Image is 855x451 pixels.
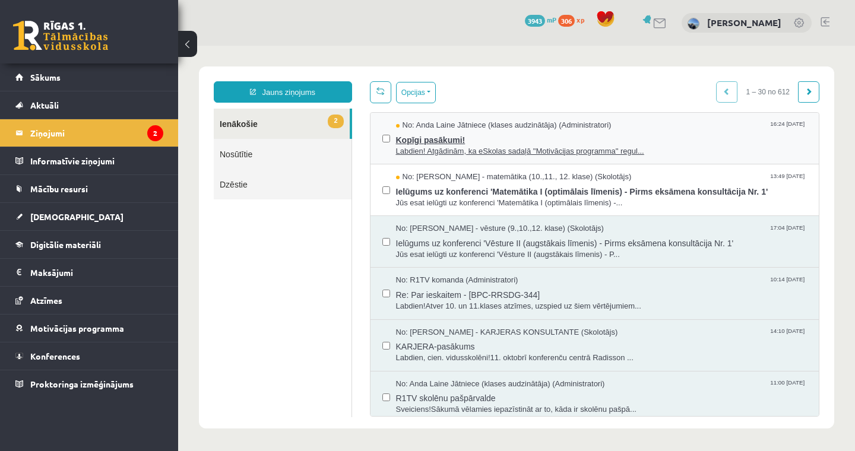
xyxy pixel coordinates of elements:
a: [PERSON_NAME] [707,17,781,28]
a: Mācību resursi [15,175,163,202]
span: No: [PERSON_NAME] - matemātika (10.,11., 12. klase) (Skolotājs) [218,126,454,137]
span: No: [PERSON_NAME] - KARJERAS KONSULTANTE (Skolotājs) [218,281,440,293]
span: Jūs esat ielūgti uz konferenci 'Matemātika I (optimālais līmenis) -... [218,152,629,163]
span: 11:00 [DATE] [590,333,629,342]
span: 2 [150,69,165,82]
span: 1 – 30 no 612 [559,36,620,57]
a: Rīgas 1. Tālmācības vidusskola [13,21,108,50]
a: Proktoringa izmēģinājums [15,370,163,398]
a: Aktuāli [15,91,163,119]
span: 3943 [525,15,545,27]
span: 16:24 [DATE] [590,74,629,83]
span: 306 [558,15,575,27]
span: Aktuāli [30,100,59,110]
span: Jūs esat ielūgti uz konferenci 'Vēsture II (augstākais līmenis) - P... [218,204,629,215]
a: Motivācijas programma [15,315,163,342]
span: Labdien! Atgādinām, ka eSkolas sadaļā "Motivācijas programma" regul... [218,100,629,112]
span: No: Anda Laine Jātniece (klases audzinātāja) (Administratori) [218,333,427,344]
a: No: Anda Laine Jātniece (klases audzinātāja) (Administratori) 11:00 [DATE] R1TV skolēnu pašpārval... [218,333,629,370]
span: Digitālie materiāli [30,239,101,250]
span: R1TV skolēnu pašpārvalde [218,344,629,358]
legend: Ziņojumi [30,119,163,147]
span: mP [547,15,556,24]
a: 3943 mP [525,15,556,24]
span: xp [577,15,584,24]
a: 306 xp [558,15,590,24]
i: 2 [147,125,163,141]
a: Nosūtītie [36,93,173,123]
span: Labdien!Atver 10. un 11.klases atzīmes, uzspied uz šiem vērtējumiem... [218,255,629,266]
a: Ziņojumi2 [15,119,163,147]
a: [DEMOGRAPHIC_DATA] [15,203,163,230]
span: KARJERA-pasākums [218,292,629,307]
a: No: Anda Laine Jātniece (klases audzinātāja) (Administratori) 16:24 [DATE] Kopīgi pasākumi! Labdi... [218,74,629,111]
a: Dzēstie [36,123,173,154]
span: 17:04 [DATE] [590,177,629,186]
button: Opcijas [218,36,258,58]
span: Proktoringa izmēģinājums [30,379,134,389]
span: Mācību resursi [30,183,88,194]
a: Sākums [15,63,163,91]
span: 13:49 [DATE] [590,126,629,135]
span: Sākums [30,72,61,82]
a: No: [PERSON_NAME] - matemātika (10.,11., 12. klase) (Skolotājs) 13:49 [DATE] Ielūgums uz konferen... [218,126,629,163]
span: Kopīgi pasākumi! [218,85,629,100]
a: Maksājumi [15,259,163,286]
span: Motivācijas programma [30,323,124,334]
span: No: [PERSON_NAME] - vēsture (9.,10.,12. klase) (Skolotājs) [218,177,426,189]
span: No: R1TV komanda (Administratori) [218,229,340,240]
img: Viktorija Ogreniča [688,18,699,30]
span: No: Anda Laine Jātniece (klases audzinātāja) (Administratori) [218,74,433,85]
span: [DEMOGRAPHIC_DATA] [30,211,123,222]
span: 14:10 [DATE] [590,281,629,290]
legend: Informatīvie ziņojumi [30,147,163,174]
span: Labdien, cien. vidusskolēni!11. oktobrī konferenču centrā Radisson ... [218,307,629,318]
span: Ielūgums uz konferenci 'Vēsture II (augstākais līmenis) - Pirms eksāmena konsultācija Nr. 1' [218,189,629,204]
span: Atzīmes [30,295,62,306]
span: Sveiciens!Sākumā vēlamies iepazīstināt ar to, kāda ir skolēnu pašpā... [218,358,629,370]
a: No: [PERSON_NAME] - KARJERAS KONSULTANTE (Skolotājs) 14:10 [DATE] KARJERA-pasākums Labdien, cien.... [218,281,629,318]
a: Digitālie materiāli [15,231,163,258]
legend: Maksājumi [30,259,163,286]
a: No: R1TV komanda (Administratori) 10:14 [DATE] Re: Par ieskaitem - [BPC-RRSDG-344] Labdien!Atver ... [218,229,629,266]
span: 10:14 [DATE] [590,229,629,238]
span: Konferences [30,351,80,361]
a: No: [PERSON_NAME] - vēsture (9.,10.,12. klase) (Skolotājs) 17:04 [DATE] Ielūgums uz konferenci 'V... [218,177,629,214]
span: Ielūgums uz konferenci 'Matemātika I (optimālais līmenis) - Pirms eksāmena konsultācija Nr. 1' [218,137,629,152]
a: Atzīmes [15,287,163,314]
a: 2Ienākošie [36,63,172,93]
span: Re: Par ieskaitem - [BPC-RRSDG-344] [218,240,629,255]
a: Konferences [15,342,163,370]
a: Informatīvie ziņojumi [15,147,163,174]
a: Jauns ziņojums [36,36,174,57]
